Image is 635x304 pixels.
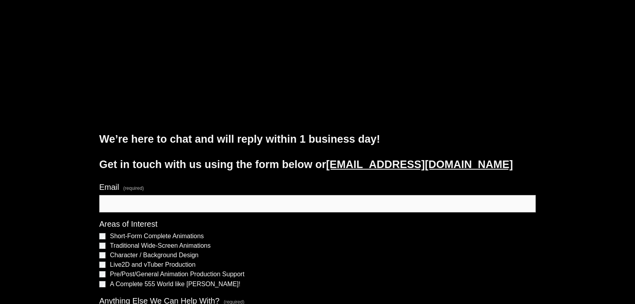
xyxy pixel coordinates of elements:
[99,262,106,268] input: Live2D and vTuber Production
[99,271,106,277] input: Pre/Post/General Animation Production Support
[110,261,196,268] span: Live2D and vTuber Production
[99,243,106,249] input: Traditional Wide-Screen Animations
[99,132,536,146] h1: We’re here to chat and will reply within 1 business day!
[99,233,106,239] input: Short-Form Complete Animations
[99,281,106,287] input: A Complete 555 World like [PERSON_NAME]!
[110,271,244,278] span: Pre/Post/General Animation Production Support
[99,220,158,229] span: Areas of Interest
[110,281,241,288] span: A Complete 555 World like [PERSON_NAME]!
[123,183,144,193] span: (required)
[326,159,513,170] a: [EMAIL_ADDRESS][DOMAIN_NAME]
[99,158,536,172] h1: Get in touch with us using the form below or
[110,242,211,249] span: Traditional Wide-Screen Animations
[99,252,106,258] input: Character / Background Design
[110,252,198,259] span: Character / Background Design
[110,233,204,240] span: Short-Form Complete Animations
[99,183,119,192] span: Email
